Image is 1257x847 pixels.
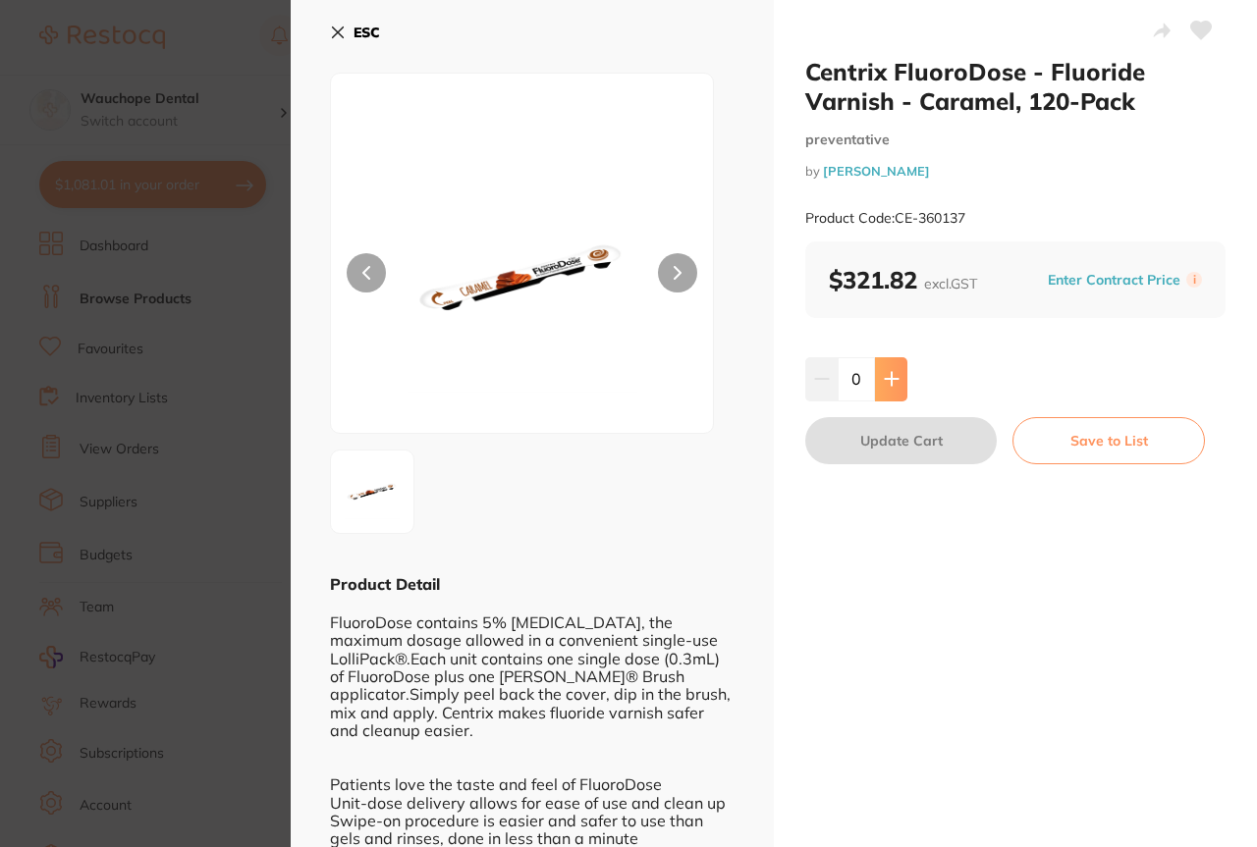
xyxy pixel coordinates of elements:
[1186,272,1202,288] label: i
[354,24,380,41] b: ESC
[1012,417,1205,464] button: Save to List
[805,57,1226,116] h2: Centrix FluoroDose - Fluoride Varnish - Caramel, 120-Pack
[330,574,440,594] b: Product Detail
[823,163,930,179] a: [PERSON_NAME]
[829,265,977,294] b: $321.82
[330,16,380,49] button: ESC
[337,456,408,527] img: bmc
[805,132,1226,148] small: preventative
[1042,271,1186,290] button: Enter Contract Price
[408,123,637,433] img: bmc
[805,210,965,227] small: Product Code: CE-360137
[805,164,1226,179] small: by
[924,275,977,292] span: excl. GST
[805,417,997,464] button: Update Cart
